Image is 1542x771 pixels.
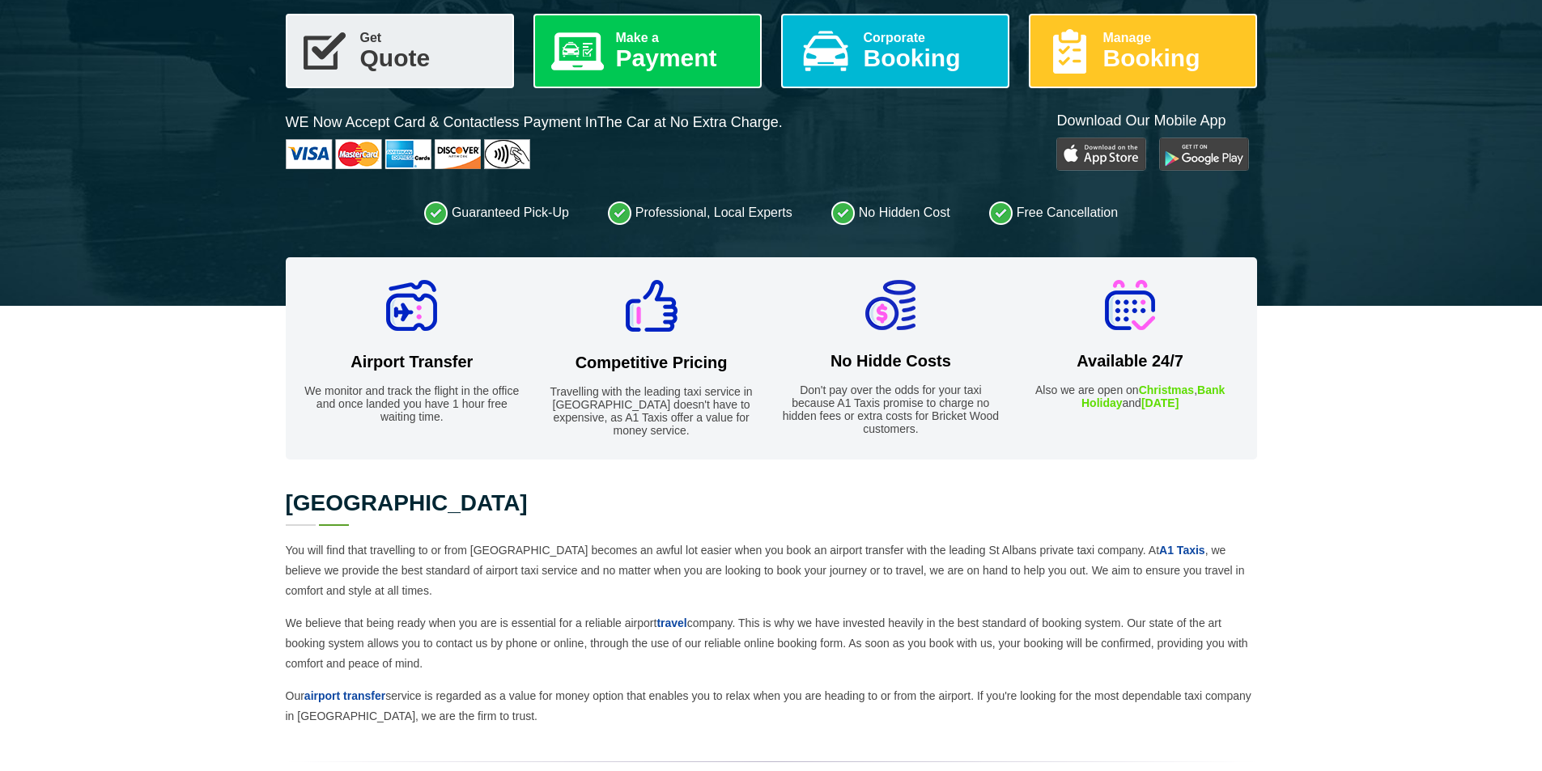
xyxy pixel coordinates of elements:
[360,32,499,44] span: Get
[1020,352,1241,371] h2: Available 24/7
[608,201,792,225] li: Professional, Local Experts
[286,540,1257,601] p: You will find that travelling to or from [GEOGRAPHIC_DATA] becomes an awful lot easier when you b...
[533,14,762,88] a: Make aPayment
[1020,383,1241,409] p: Also we are open on , and
[864,32,995,44] span: Corporate
[1103,32,1243,44] span: Manage
[286,139,530,169] img: Cards
[1105,280,1155,330] img: Available 24/7 Icon
[1056,138,1146,171] img: Play Store
[286,686,1257,727] p: Our service is regarded as a value for money option that enables you to relax when you are headin...
[424,201,569,225] li: Guaranteed Pick-Up
[780,383,1001,435] p: Don't pay over the odds for your taxi because A1 Taxis promise to charge no hidden fees or extra ...
[831,201,950,225] li: No Hidden Cost
[1139,383,1194,396] strong: Christmas
[541,354,762,372] h2: Competitive Pricing
[1056,111,1256,131] p: Download Our Mobile App
[781,14,1009,88] a: CorporateBooking
[386,280,437,331] img: Airport Transfer Icon
[1029,14,1257,88] a: ManageBooking
[1141,396,1179,409] strong: [DATE]
[865,280,915,330] img: No Hidde Costs Icon
[616,32,747,44] span: Make a
[304,689,385,702] a: airport transfer
[302,353,523,371] h2: Airport Transfer
[302,384,523,423] p: We monitor and track the flight in the office and once landed you have 1 hour free waiting time.
[656,616,686,629] a: travel
[780,352,1001,371] h2: No Hidde Costs
[1159,138,1249,171] img: Google Play
[1159,544,1205,557] a: A1 Taxis
[286,112,783,133] p: WE Now Accept Card & Contactless Payment In
[286,14,514,88] a: GetQuote
[286,492,1257,515] h2: [GEOGRAPHIC_DATA]
[989,201,1118,225] li: Free Cancellation
[541,385,762,437] p: Travelling with the leading taxi service in [GEOGRAPHIC_DATA] doesn't have to expensive, as A1 Ta...
[597,114,783,130] span: The Car at No Extra Charge.
[1081,383,1225,409] strong: Bank Holiday
[626,280,678,332] img: Competitive Pricing Icon
[286,613,1257,674] p: We believe that being ready when you are is essential for a reliable airport company. This is why...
